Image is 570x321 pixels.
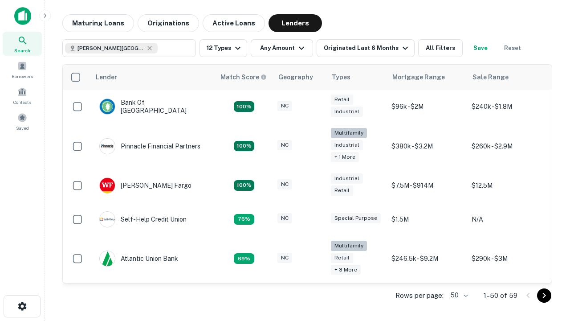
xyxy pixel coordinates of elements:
[62,14,134,32] button: Maturing Loans
[77,44,144,52] span: [PERSON_NAME][GEOGRAPHIC_DATA], [GEOGRAPHIC_DATA]
[99,138,200,154] div: Pinnacle Financial Partners
[324,43,411,53] div: Originated Last 6 Months
[3,109,42,133] a: Saved
[99,177,191,193] div: [PERSON_NAME] Fargo
[12,73,33,80] span: Borrowers
[273,65,326,90] th: Geography
[100,139,115,154] img: picture
[331,213,381,223] div: Special Purpose
[467,202,547,236] td: N/A
[100,251,115,266] img: picture
[331,95,353,105] div: Retail
[215,65,273,90] th: Capitalize uses an advanced AI algorithm to match your search with the best lender. The match sco...
[537,288,551,303] button: Go to next page
[278,72,313,82] div: Geography
[331,140,363,150] div: Industrial
[525,221,570,264] iframe: Chat Widget
[3,58,42,82] a: Borrowers
[220,72,265,82] h6: Match Score
[234,141,254,152] div: Matching Properties: 26, hasApolloMatch: undefined
[387,202,467,236] td: $1.5M
[467,90,547,123] td: $240k - $1.8M
[277,213,292,223] div: NC
[99,99,206,115] div: Bank Of [GEOGRAPHIC_DATA]
[326,65,387,90] th: Types
[251,39,313,57] button: Any Amount
[498,39,527,57] button: Reset
[99,251,178,267] div: Atlantic Union Bank
[277,101,292,111] div: NC
[277,179,292,189] div: NC
[418,39,463,57] button: All Filters
[234,101,254,112] div: Matching Properties: 15, hasApolloMatch: undefined
[387,169,467,202] td: $7.5M - $914M
[14,7,31,25] img: capitalize-icon.png
[484,290,517,301] p: 1–50 of 59
[96,72,117,82] div: Lender
[331,253,353,263] div: Retail
[234,214,254,225] div: Matching Properties: 11, hasApolloMatch: undefined
[234,180,254,191] div: Matching Properties: 15, hasApolloMatch: undefined
[331,107,363,117] div: Industrial
[331,128,367,138] div: Multifamily
[331,265,361,275] div: + 3 more
[467,236,547,281] td: $290k - $3M
[447,289,469,302] div: 50
[395,290,444,301] p: Rows per page:
[466,39,495,57] button: Save your search to get updates of matches that match your search criteria.
[269,14,322,32] button: Lenders
[331,185,353,196] div: Retail
[331,152,359,162] div: + 1 more
[100,99,115,114] img: picture
[13,99,31,106] span: Contacts
[99,211,187,227] div: Self-help Credit Union
[331,173,363,184] div: Industrial
[467,65,547,90] th: Sale Range
[387,90,467,123] td: $96k - $2M
[100,178,115,193] img: picture
[317,39,415,57] button: Originated Last 6 Months
[220,72,267,82] div: Capitalize uses an advanced AI algorithm to match your search with the best lender. The match sco...
[3,83,42,107] a: Contacts
[14,47,30,54] span: Search
[16,124,29,132] span: Saved
[332,72,350,82] div: Types
[277,253,292,263] div: NC
[472,72,509,82] div: Sale Range
[392,72,445,82] div: Mortgage Range
[331,241,367,251] div: Multifamily
[387,123,467,169] td: $380k - $3.2M
[3,32,42,56] a: Search
[234,253,254,264] div: Matching Properties: 10, hasApolloMatch: undefined
[90,65,215,90] th: Lender
[467,169,547,202] td: $12.5M
[100,212,115,227] img: picture
[199,39,247,57] button: 12 Types
[203,14,265,32] button: Active Loans
[387,236,467,281] td: $246.5k - $9.2M
[387,65,467,90] th: Mortgage Range
[138,14,199,32] button: Originations
[277,140,292,150] div: NC
[467,123,547,169] td: $260k - $2.9M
